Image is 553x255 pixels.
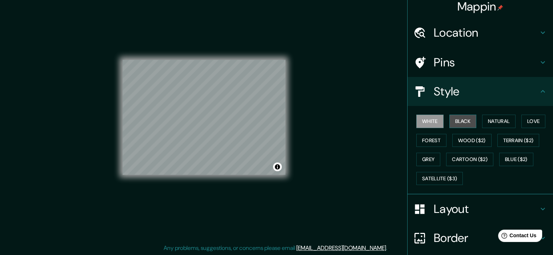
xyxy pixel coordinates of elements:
div: Layout [408,194,553,223]
button: Black [449,115,477,128]
button: Satellite ($3) [416,172,463,185]
canvas: Map [123,60,285,175]
div: . [387,244,388,252]
div: Border [408,223,553,252]
div: Style [408,77,553,106]
button: Cartoon ($2) [446,153,493,166]
button: Terrain ($2) [497,134,540,147]
button: Grey [416,153,440,166]
button: Love [521,115,545,128]
button: Forest [416,134,446,147]
h4: Layout [434,202,538,216]
iframe: Help widget launcher [488,227,545,247]
button: Natural [482,115,516,128]
button: Blue ($2) [499,153,533,166]
div: Location [408,18,553,47]
h4: Border [434,231,538,245]
a: [EMAIL_ADDRESS][DOMAIN_NAME] [296,244,386,252]
button: White [416,115,444,128]
h4: Pins [434,55,538,70]
h4: Location [434,25,538,40]
h4: Style [434,84,538,99]
p: Any problems, suggestions, or concerns please email . [164,244,387,252]
button: Toggle attribution [273,163,282,171]
button: Wood ($2) [452,134,492,147]
img: pin-icon.png [497,5,503,11]
div: Pins [408,48,553,77]
div: . [388,244,390,252]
